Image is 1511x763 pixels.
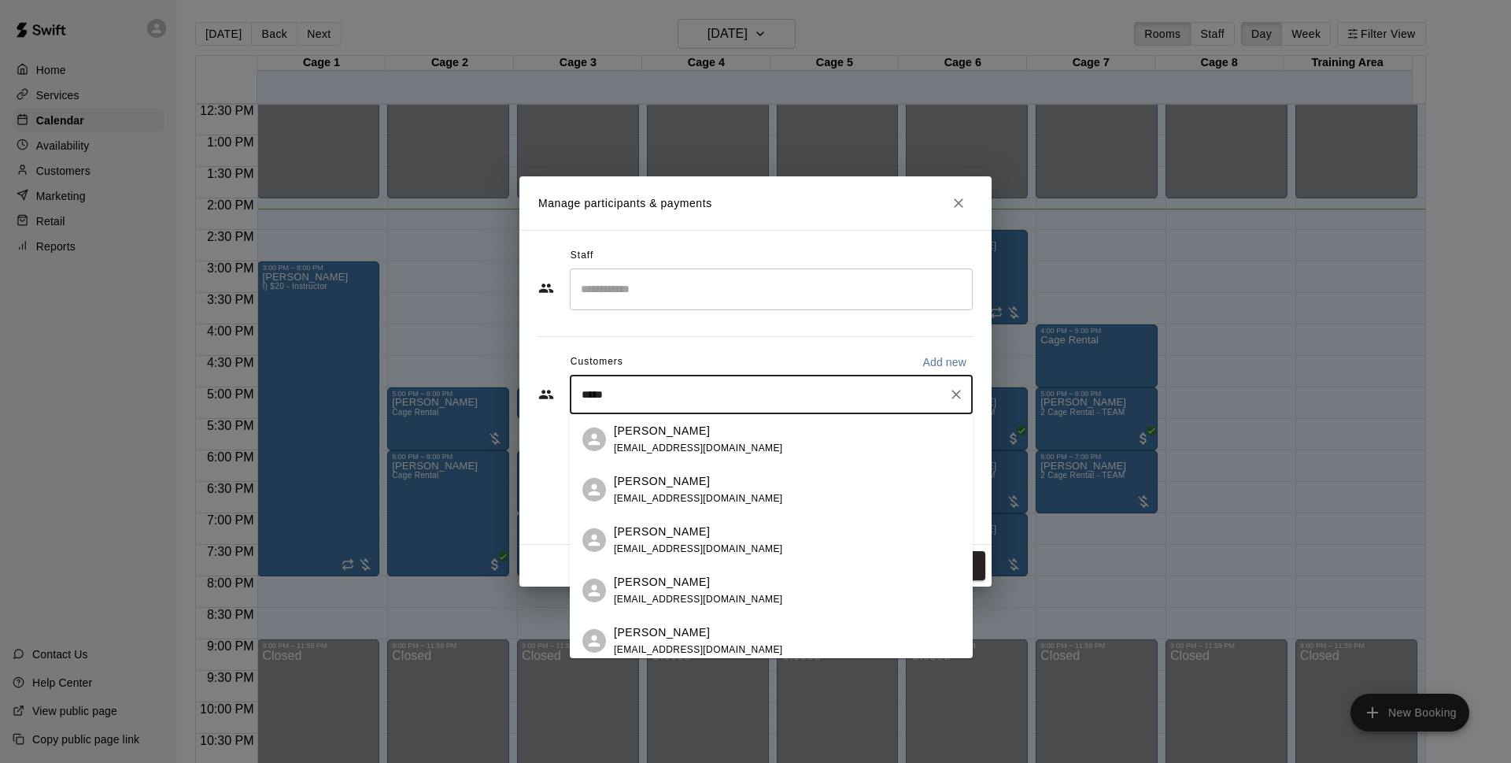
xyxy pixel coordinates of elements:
[538,195,712,212] p: Manage participants & payments
[614,443,783,454] span: [EMAIL_ADDRESS][DOMAIN_NAME]
[614,473,710,490] p: [PERSON_NAME]
[614,594,783,605] span: [EMAIL_ADDRESS][DOMAIN_NAME]
[916,350,973,375] button: Add new
[571,243,593,269] span: Staff
[582,528,606,552] div: Matt Westphal
[582,428,606,451] div: Matt Mathis
[582,629,606,653] div: Matt Margolis
[614,493,783,504] span: [EMAIL_ADDRESS][DOMAIN_NAME]
[614,524,710,540] p: [PERSON_NAME]
[614,644,783,655] span: [EMAIL_ADDRESS][DOMAIN_NAME]
[570,375,973,414] div: Start typing to search customers...
[570,269,973,310] div: Search staff
[614,423,710,439] p: [PERSON_NAME]
[922,354,966,370] p: Add new
[571,350,623,375] span: Customers
[944,189,973,217] button: Close
[945,383,967,406] button: Clear
[614,574,710,591] p: [PERSON_NAME]
[582,579,606,602] div: Matt Kohn
[614,624,710,641] p: [PERSON_NAME]
[538,387,554,402] svg: Customers
[582,478,606,502] div: Matt Christman
[538,280,554,296] svg: Staff
[614,543,783,554] span: [EMAIL_ADDRESS][DOMAIN_NAME]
